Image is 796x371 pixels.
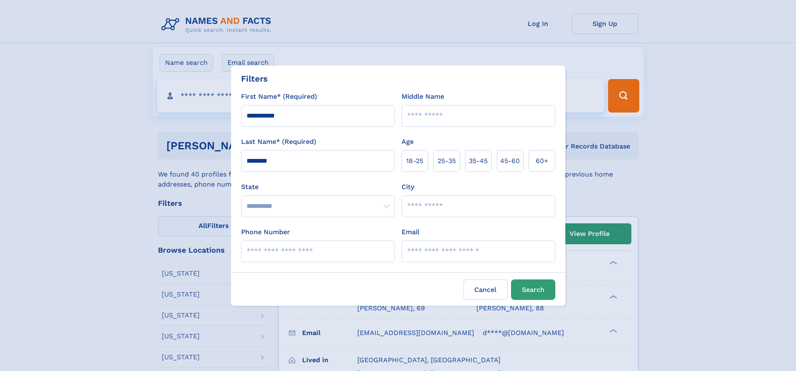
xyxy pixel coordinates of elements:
[402,227,420,237] label: Email
[500,156,520,166] span: 45‑60
[402,92,444,102] label: Middle Name
[536,156,548,166] span: 60+
[469,156,488,166] span: 35‑45
[241,137,316,147] label: Last Name* (Required)
[241,72,268,85] div: Filters
[241,227,290,237] label: Phone Number
[402,182,414,192] label: City
[511,279,555,300] button: Search
[241,92,317,102] label: First Name* (Required)
[402,137,414,147] label: Age
[241,182,395,192] label: State
[463,279,508,300] label: Cancel
[406,156,423,166] span: 18‑25
[437,156,456,166] span: 25‑35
